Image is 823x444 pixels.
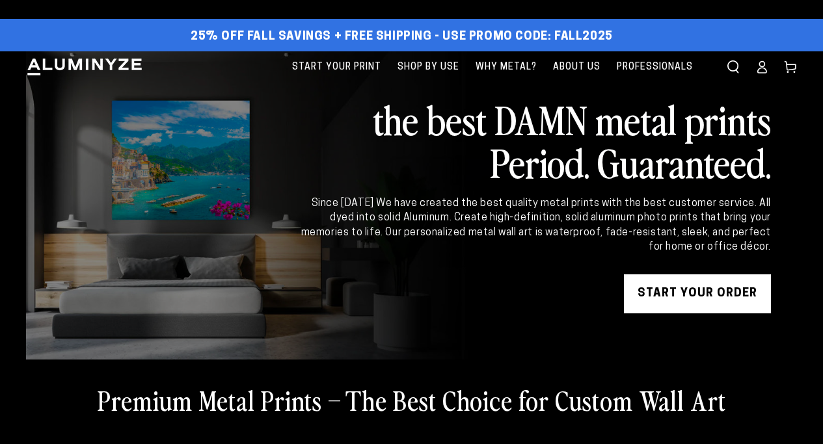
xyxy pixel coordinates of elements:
span: Shop By Use [398,59,459,75]
a: Shop By Use [391,51,466,83]
h2: the best DAMN metal prints Period. Guaranteed. [299,98,771,183]
span: Start Your Print [292,59,381,75]
span: About Us [553,59,600,75]
summary: Search our site [719,53,748,81]
span: 25% off FALL Savings + Free Shipping - Use Promo Code: FALL2025 [191,30,613,44]
a: Start Your Print [286,51,388,83]
a: Why Metal? [469,51,543,83]
a: Professionals [610,51,699,83]
span: Professionals [617,59,693,75]
h2: Premium Metal Prints – The Best Choice for Custom Wall Art [98,383,726,417]
img: Aluminyze [26,57,143,77]
a: About Us [546,51,607,83]
div: Since [DATE] We have created the best quality metal prints with the best customer service. All dy... [299,196,771,255]
a: START YOUR Order [624,274,771,313]
span: Why Metal? [476,59,537,75]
